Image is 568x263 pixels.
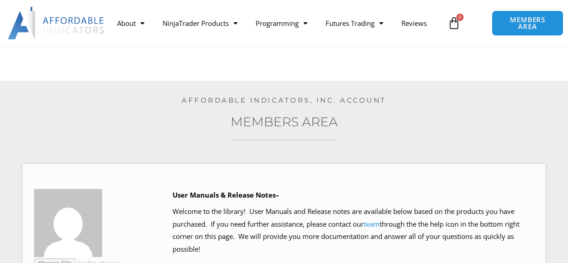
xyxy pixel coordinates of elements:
[173,190,279,199] b: User Manuals & Release Notes–
[434,10,474,36] a: 0
[492,10,563,36] a: MEMBERS AREA
[392,13,436,34] a: Reviews
[34,189,102,257] img: 622c0e5cd141b27f765624b030f9588d856383c752eb649923b69642f0324744
[173,205,534,256] p: Welcome to the library! User Manuals and Release notes are available below based on the products ...
[231,114,338,129] a: Members Area
[316,13,392,34] a: Futures Trading
[153,13,247,34] a: NinjaTrader Products
[8,7,105,40] img: LogoAI | Affordable Indicators – NinjaTrader
[247,13,316,34] a: Programming
[108,13,443,34] nav: Menu
[182,96,386,104] a: Affordable Indicators, Inc. Account
[108,13,153,34] a: About
[501,16,553,30] span: MEMBERS AREA
[456,14,464,21] span: 0
[364,219,380,228] a: team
